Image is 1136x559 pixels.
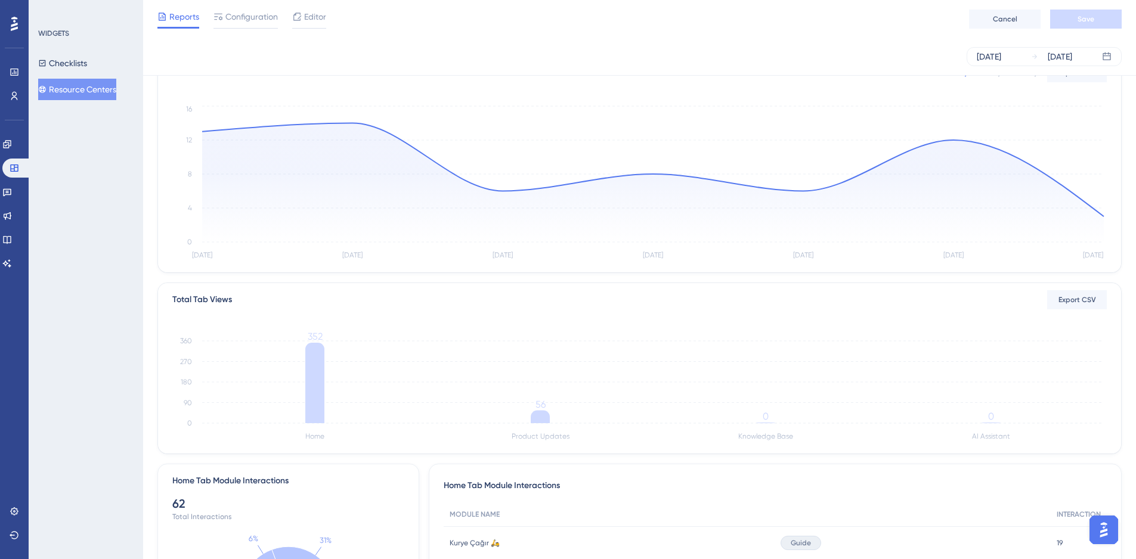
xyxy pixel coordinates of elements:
div: Home Tab Module Interactions [172,474,289,488]
button: Save [1050,10,1122,29]
text: 6% [249,534,258,543]
tspan: 12 [186,136,192,144]
tspan: [DATE] [493,251,513,259]
button: Export CSV [1047,290,1107,309]
tspan: 16 [186,105,192,113]
span: Configuration [225,10,278,24]
button: Checklists [38,52,87,74]
span: 19 [1057,538,1063,548]
tspan: 180 [181,378,192,386]
div: 62 [172,495,404,512]
div: [DATE] [1048,49,1072,64]
tspan: Knowledge Base [738,432,793,440]
tspan: 352 [308,331,323,342]
iframe: UserGuiding AI Assistant Launcher [1086,512,1122,548]
span: MODULE NAME [450,510,500,519]
tspan: 0 [187,238,192,246]
div: Total Tab Views [172,293,232,307]
tspan: 8 [188,170,192,178]
tspan: 56 [536,399,546,410]
tspan: [DATE] [342,251,363,259]
span: Export CSV [1058,295,1096,305]
span: INTERACTION [1057,510,1101,519]
span: Editor [304,10,326,24]
text: 31% [320,536,332,545]
span: Cancel [993,14,1017,24]
tspan: [DATE] [793,251,813,259]
span: Reports [169,10,199,24]
tspan: [DATE] [943,251,964,259]
button: Resource Centers [38,79,116,100]
tspan: [DATE] [643,251,663,259]
tspan: 90 [184,399,192,407]
tspan: 360 [180,337,192,345]
span: Home Tab Module Interactions [444,479,560,493]
tspan: [DATE] [192,251,212,259]
tspan: 0 [187,419,192,427]
tspan: [DATE] [1083,251,1103,259]
button: Cancel [969,10,1041,29]
div: WIDGETS [38,29,69,38]
div: [DATE] [977,49,1001,64]
span: Save [1078,14,1094,24]
tspan: 270 [180,358,192,366]
tspan: AI Assistant [972,432,1010,440]
tspan: 4 [188,204,192,212]
span: Guide [791,538,811,548]
tspan: Product Updates [512,432,569,440]
tspan: 0 [763,411,769,422]
tspan: 0 [988,411,994,422]
tspan: Home [305,432,324,440]
span: Kurye Çağır 🛵 [450,538,500,548]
